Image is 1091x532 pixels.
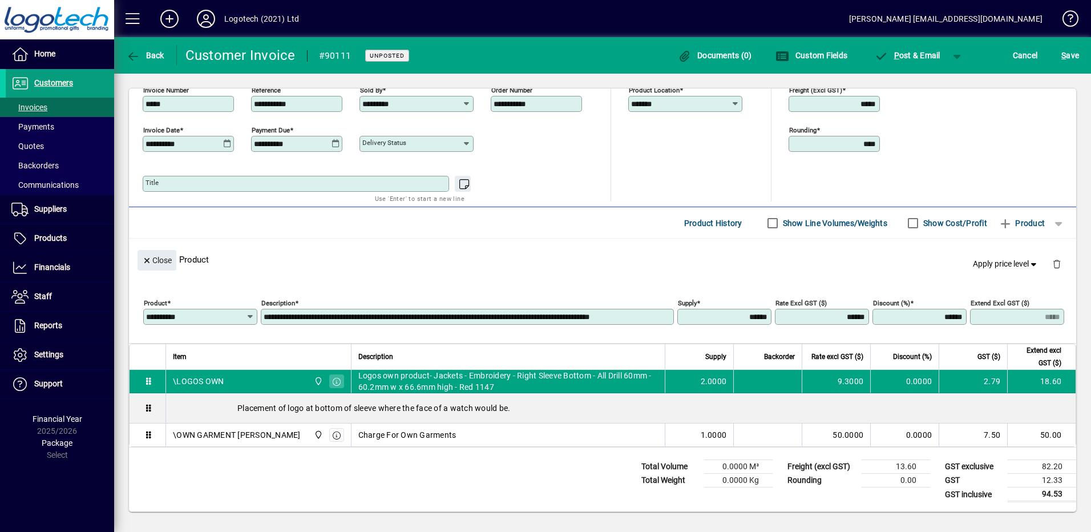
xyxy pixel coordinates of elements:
td: Total Weight [636,474,704,487]
mat-label: Supply [678,299,697,307]
a: Reports [6,312,114,340]
mat-label: Rounding [789,126,817,134]
td: Rounding [782,474,862,487]
span: 1.0000 [701,429,727,441]
td: 0.00 [862,474,930,487]
button: Product [993,213,1050,233]
mat-label: Extend excl GST ($) [971,299,1029,307]
span: Financials [34,263,70,272]
mat-label: Payment due [252,126,290,134]
span: Customers [34,78,73,87]
span: Supply [705,350,726,363]
span: Cancel [1013,46,1038,65]
a: Suppliers [6,195,114,224]
span: Settings [34,350,63,359]
a: Support [6,370,114,398]
td: 18.60 [1007,370,1076,393]
mat-hint: Use 'Enter' to start a new line [375,192,464,205]
button: Apply price level [968,254,1044,275]
a: Backorders [6,156,114,175]
span: Payments [11,122,54,131]
span: 2.0000 [701,376,727,387]
button: Profile [188,9,224,29]
td: Freight (excl GST) [782,460,862,474]
span: Home [34,49,55,58]
a: Staff [6,283,114,311]
span: Central [311,429,324,441]
td: 13.60 [862,460,930,474]
td: 0.0000 M³ [704,460,773,474]
span: Item [173,350,187,363]
mat-label: Description [261,299,295,307]
span: Product [999,214,1045,232]
button: Post & Email [868,45,946,66]
span: Staff [34,292,52,301]
span: Central [311,375,324,388]
mat-label: Invoice number [143,86,189,94]
span: Quotes [11,142,44,151]
button: Custom Fields [773,45,850,66]
span: Close [142,251,172,270]
td: Total Volume [636,460,704,474]
a: Invoices [6,98,114,117]
div: Placement of logo at bottom of sleeve where the face of a watch would be. [166,393,1076,423]
a: Knowledge Base [1054,2,1077,39]
span: Rate excl GST ($) [811,350,863,363]
span: Communications [11,180,79,190]
button: Back [123,45,167,66]
button: Delete [1043,250,1070,277]
a: Products [6,224,114,253]
label: Show Cost/Profit [921,217,987,229]
mat-label: Product location [629,86,680,94]
button: Cancel [1010,45,1041,66]
span: Apply price level [973,258,1039,270]
app-page-header-button: Back [114,45,177,66]
td: 2.79 [939,370,1007,393]
span: Discount (%) [893,350,932,363]
mat-label: Delivery status [362,139,406,147]
span: GST ($) [977,350,1000,363]
span: Invoices [11,103,47,112]
mat-label: Freight (excl GST) [789,86,842,94]
app-page-header-button: Close [135,255,179,265]
div: Logotech (2021) Ltd [224,10,299,28]
td: 82.20 [1008,460,1076,474]
td: GST [939,474,1008,487]
button: Save [1058,45,1082,66]
div: [PERSON_NAME] [EMAIL_ADDRESS][DOMAIN_NAME] [849,10,1042,28]
button: Documents (0) [675,45,755,66]
div: Product [129,239,1076,280]
mat-label: Rate excl GST ($) [775,299,827,307]
a: Communications [6,175,114,195]
span: Financial Year [33,414,82,424]
span: Package [42,438,72,448]
div: Customer Invoice [185,46,296,65]
a: Payments [6,117,114,136]
button: Close [138,250,176,271]
span: ave [1061,46,1079,65]
mat-label: Sold by [360,86,382,94]
span: P [894,51,899,60]
span: Backorder [764,350,795,363]
span: Unposted [370,52,405,59]
mat-label: Discount (%) [873,299,910,307]
td: GST exclusive [939,460,1008,474]
span: Logos own product- Jackets - Embroidery - Right Sleeve Bottom - All Drill 60mm - 60.2mm w x 66.6m... [358,370,658,393]
td: 50.00 [1007,424,1076,446]
span: Extend excl GST ($) [1015,344,1061,369]
mat-label: Reference [252,86,281,94]
a: Quotes [6,136,114,156]
td: 94.53 [1008,487,1076,502]
span: Documents (0) [678,51,752,60]
span: ost & Email [874,51,940,60]
app-page-header-button: Delete [1043,259,1070,269]
span: Charge For Own Garments [358,429,456,441]
td: 0.0000 Kg [704,474,773,487]
span: Product History [684,214,742,232]
span: Back [126,51,164,60]
div: #90111 [319,47,351,65]
div: 9.3000 [809,376,863,387]
td: 0.0000 [870,370,939,393]
a: Home [6,40,114,68]
mat-label: Product [144,299,167,307]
